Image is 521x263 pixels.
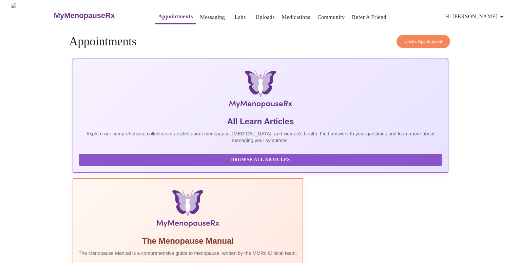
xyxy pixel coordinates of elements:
[282,13,310,22] a: Medications
[158,12,193,21] a: Appointments
[85,156,436,164] span: Browse All Articles
[279,10,313,24] button: Medications
[53,4,142,27] a: MyMenopauseRx
[349,10,389,24] button: Refer a Friend
[315,10,348,24] button: Community
[397,35,450,48] button: Create Appointment
[69,35,452,48] h4: Appointments
[255,13,275,22] a: Uploads
[135,70,386,111] img: MyMenopauseRx Logo
[79,154,442,166] button: Browse All Articles
[11,3,53,28] img: MyMenopauseRx Logo
[229,10,251,24] button: Labs
[443,10,508,23] button: Hi [PERSON_NAME]
[79,236,297,246] h5: The Menopause Manual
[79,250,297,257] p: The Menopause Manual is a comprehensive guide to menopause, written by the MMRx Clinical team.
[200,13,225,22] a: Messaging
[113,190,262,230] img: Menopause Manual
[155,10,195,24] button: Appointments
[253,10,277,24] button: Uploads
[352,13,387,22] a: Refer a Friend
[197,10,228,24] button: Messaging
[317,13,345,22] a: Community
[79,116,442,127] h5: All Learn Articles
[79,156,444,162] a: Browse All Articles
[79,130,442,144] p: Explore our comprehensive collection of articles about menopause, [MEDICAL_DATA], and women's hea...
[54,11,115,20] h3: MyMenopauseRx
[445,12,506,21] span: Hi [PERSON_NAME]
[404,38,442,45] span: Create Appointment
[235,13,246,22] a: Labs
